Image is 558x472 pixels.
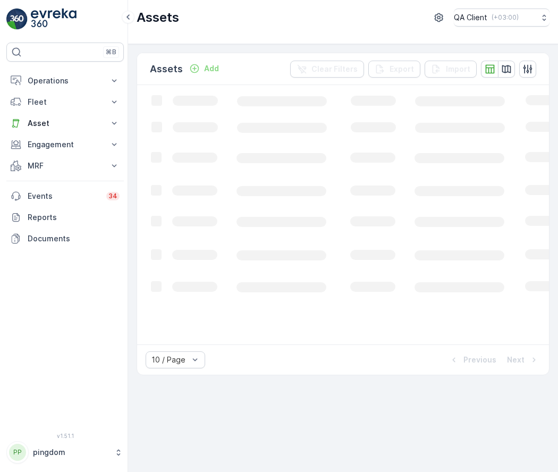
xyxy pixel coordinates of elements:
[454,9,549,27] button: QA Client(+03:00)
[6,134,124,155] button: Engagement
[6,228,124,249] a: Documents
[368,61,420,78] button: Export
[6,441,124,463] button: PPpingdom
[106,48,116,56] p: ⌘B
[137,9,179,26] p: Assets
[6,9,28,30] img: logo
[446,64,470,74] p: Import
[454,12,487,23] p: QA Client
[6,113,124,134] button: Asset
[108,192,117,200] p: 34
[290,61,364,78] button: Clear Filters
[28,97,103,107] p: Fleet
[185,62,223,75] button: Add
[204,63,219,74] p: Add
[28,233,120,244] p: Documents
[6,70,124,91] button: Operations
[6,207,124,228] a: Reports
[33,447,109,458] p: pingdom
[492,13,519,22] p: ( +03:00 )
[507,355,525,365] p: Next
[150,62,183,77] p: Assets
[390,64,414,74] p: Export
[28,75,103,86] p: Operations
[28,212,120,223] p: Reports
[463,355,496,365] p: Previous
[311,64,358,74] p: Clear Filters
[6,91,124,113] button: Fleet
[447,353,497,366] button: Previous
[31,9,77,30] img: logo_light-DOdMpM7g.png
[6,186,124,207] a: Events34
[506,353,540,366] button: Next
[28,191,100,201] p: Events
[425,61,477,78] button: Import
[28,161,103,171] p: MRF
[9,444,26,461] div: PP
[28,118,103,129] p: Asset
[6,433,124,439] span: v 1.51.1
[6,155,124,176] button: MRF
[28,139,103,150] p: Engagement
